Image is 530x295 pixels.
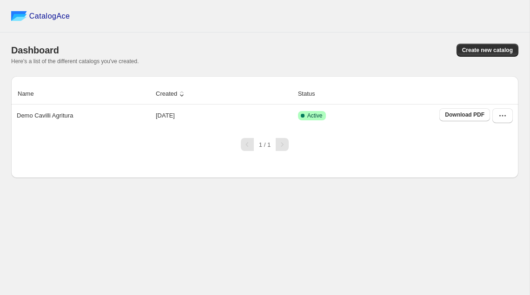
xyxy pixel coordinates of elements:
[11,58,139,65] span: Here's a list of the different catalogs you've created.
[11,11,27,21] img: catalog ace
[445,111,484,118] span: Download PDF
[16,85,45,103] button: Name
[307,112,323,119] span: Active
[297,85,326,103] button: Status
[17,111,73,120] p: Demo Cavilli Agritura
[154,85,188,103] button: Created
[11,45,59,55] span: Dashboard
[457,44,518,57] button: Create new catalog
[259,141,271,148] span: 1 / 1
[29,12,70,21] span: CatalogAce
[462,46,513,54] span: Create new catalog
[153,105,295,127] td: [DATE]
[439,108,490,121] a: Download PDF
